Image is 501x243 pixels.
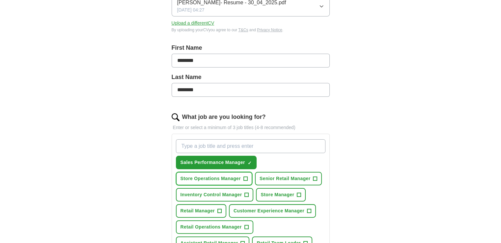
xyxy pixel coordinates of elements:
[176,204,227,218] button: Retail Manager
[182,113,266,121] label: What job are you looking for?
[229,204,316,218] button: Customer Experience Manager
[172,27,330,33] div: By uploading your CV you agree to our and .
[172,124,330,131] p: Enter or select a minimum of 3 job titles (4-8 recommended)
[172,20,214,27] button: Upload a differentCV
[181,159,245,166] span: Sales Performance Manager
[181,224,242,230] span: Retail Operations Manager
[238,28,248,32] a: T&Cs
[172,113,180,121] img: search.png
[176,188,254,202] button: Inventory Control Manager
[181,175,241,182] span: Store Operations Manager
[257,28,282,32] a: Privacy Notice
[172,43,330,52] label: First Name
[261,191,294,198] span: Store Manager
[176,220,253,234] button: Retail Operations Manager
[248,160,252,166] span: ✓
[181,191,242,198] span: Inventory Control Manager
[176,156,257,169] button: Sales Performance Manager✓
[177,7,205,13] span: [DATE] 04:27
[172,73,330,82] label: Last Name
[260,175,310,182] span: Senior Retail Manager
[181,207,215,214] span: Retail Manager
[234,207,304,214] span: Customer Experience Manager
[255,172,322,185] button: Senior Retail Manager
[176,172,252,185] button: Store Operations Manager
[256,188,306,202] button: Store Manager
[176,139,325,153] input: Type a job title and press enter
